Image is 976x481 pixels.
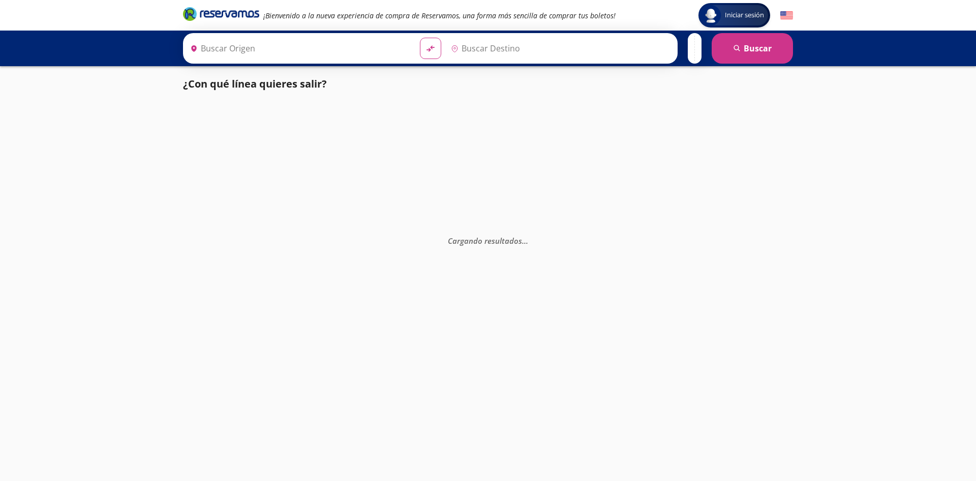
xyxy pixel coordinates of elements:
[263,11,616,20] em: ¡Bienvenido a la nueva experiencia de compra de Reservamos, una forma más sencilla de comprar tus...
[186,36,412,61] input: Buscar Origen
[712,33,793,64] button: Buscar
[183,76,327,92] p: ¿Con qué línea quieres salir?
[721,10,768,20] span: Iniciar sesión
[183,6,259,21] i: Brand Logo
[447,36,673,61] input: Buscar Destino
[780,9,793,22] button: English
[524,235,526,245] span: .
[522,235,524,245] span: .
[526,235,528,245] span: .
[183,6,259,24] a: Brand Logo
[448,235,528,245] em: Cargando resultados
